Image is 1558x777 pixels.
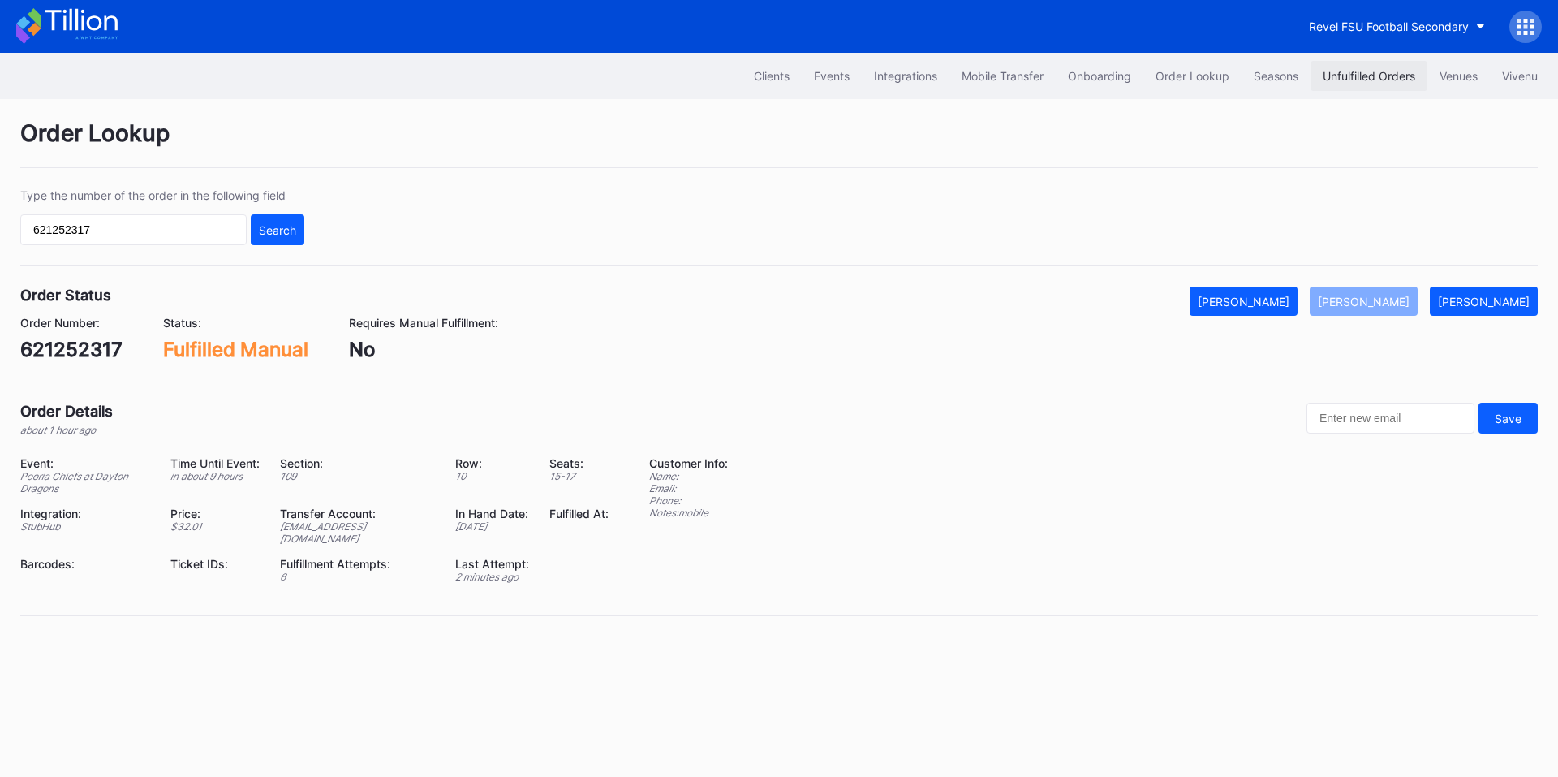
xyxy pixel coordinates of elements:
div: Fulfilled At: [549,507,609,520]
input: Enter new email [1306,403,1474,434]
div: [PERSON_NAME] [1198,295,1289,309]
div: StubHub [20,520,150,533]
div: Section: [280,456,435,470]
button: Unfulfilled Orders [1311,61,1427,91]
div: 6 [280,571,435,583]
div: 109 [280,470,435,482]
div: Price: [170,507,260,520]
button: [PERSON_NAME] [1310,287,1418,316]
div: 621252317 [20,338,123,361]
div: No [349,338,498,361]
div: [DATE] [455,520,529,533]
button: Onboarding [1056,61,1143,91]
div: Email: [649,482,728,494]
div: Name: [649,470,728,482]
button: Integrations [862,61,949,91]
div: $ 32.01 [170,520,260,533]
div: Clients [754,69,790,83]
div: Status: [163,316,308,330]
div: about 1 hour ago [20,424,113,436]
div: Seasons [1254,69,1298,83]
div: Type the number of the order in the following field [20,188,304,202]
div: Transfer Account: [280,507,435,520]
div: Order Number: [20,316,123,330]
button: Mobile Transfer [949,61,1056,91]
div: Barcodes: [20,557,150,571]
div: Seats: [549,456,609,470]
div: Events [814,69,850,83]
button: Venues [1427,61,1490,91]
div: Mobile Transfer [962,69,1044,83]
button: Events [802,61,862,91]
div: Event: [20,456,150,470]
div: Unfulfilled Orders [1323,69,1415,83]
div: 10 [455,470,529,482]
div: Venues [1440,69,1478,83]
input: GT59662 [20,214,247,245]
div: Fulfillment Attempts: [280,557,435,571]
div: Time Until Event: [170,456,260,470]
button: Revel FSU Football Secondary [1297,11,1497,41]
div: in about 9 hours [170,470,260,482]
div: Customer Info: [649,456,728,470]
div: 15 - 17 [549,470,609,482]
button: Seasons [1242,61,1311,91]
div: Ticket IDs: [170,557,260,571]
button: Order Lookup [1143,61,1242,91]
div: Last Attempt: [455,557,529,571]
div: Save [1495,412,1521,425]
div: Order Details [20,403,113,420]
div: Vivenu [1502,69,1538,83]
div: Order Lookup [1156,69,1229,83]
button: Clients [742,61,802,91]
button: Save [1478,403,1538,434]
button: Vivenu [1490,61,1550,91]
div: Integration: [20,507,150,520]
div: Notes: mobile [649,507,728,519]
div: Order Lookup [20,119,1538,168]
button: [PERSON_NAME] [1430,287,1538,316]
div: 2 minutes ago [455,571,529,583]
div: [EMAIL_ADDRESS][DOMAIN_NAME] [280,520,435,545]
div: In Hand Date: [455,507,529,520]
div: [PERSON_NAME] [1318,295,1410,309]
div: Phone: [649,494,728,507]
div: Search [259,223,296,237]
div: Revel FSU Football Secondary [1309,19,1469,33]
button: Search [251,214,304,245]
div: Integrations [874,69,937,83]
button: [PERSON_NAME] [1190,287,1298,316]
div: Onboarding [1068,69,1131,83]
div: Order Status [20,287,111,304]
div: Requires Manual Fulfillment: [349,316,498,330]
div: [PERSON_NAME] [1438,295,1530,309]
div: Peoria Chiefs at Dayton Dragons [20,470,150,494]
div: Fulfilled Manual [163,338,308,361]
div: Row: [455,456,529,470]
